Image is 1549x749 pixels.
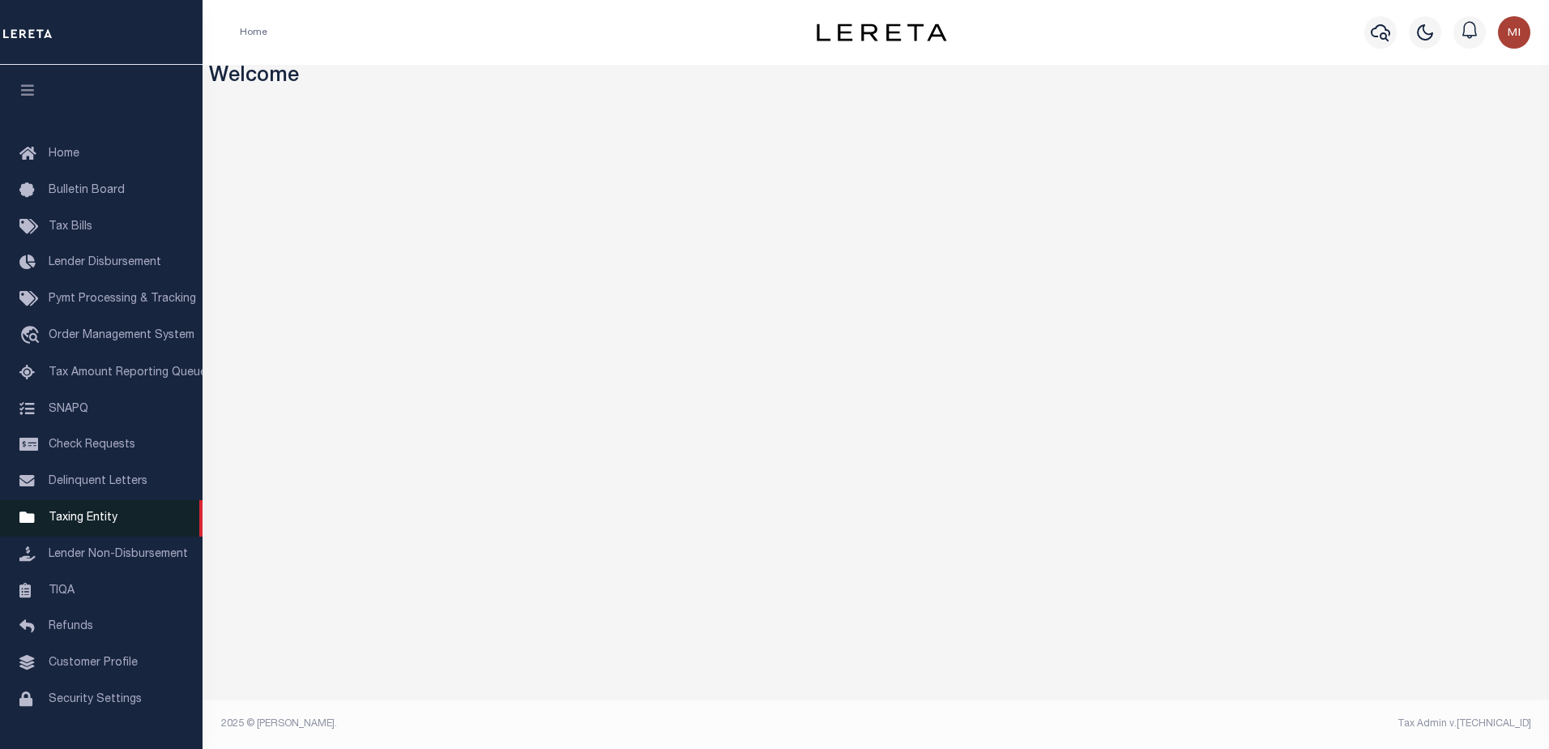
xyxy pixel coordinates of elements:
[209,65,1543,90] h3: Welcome
[49,148,79,160] span: Home
[49,293,196,305] span: Pymt Processing & Tracking
[49,657,138,669] span: Customer Profile
[49,512,117,524] span: Taxing Entity
[49,367,207,379] span: Tax Amount Reporting Queue
[1498,16,1530,49] img: svg+xml;base64,PHN2ZyB4bWxucz0iaHR0cDovL3d3dy53My5vcmcvMjAwMC9zdmciIHBvaW50ZXItZXZlbnRzPSJub25lIi...
[817,24,946,41] img: logo-dark.svg
[49,476,147,487] span: Delinquent Letters
[888,717,1531,731] div: Tax Admin v.[TECHNICAL_ID]
[49,694,142,705] span: Security Settings
[209,717,877,731] div: 2025 © [PERSON_NAME].
[49,439,135,451] span: Check Requests
[49,257,161,268] span: Lender Disbursement
[49,584,75,596] span: TIQA
[49,549,188,560] span: Lender Non-Disbursement
[240,25,267,40] li: Home
[49,403,88,414] span: SNAPQ
[49,330,194,341] span: Order Management System
[49,221,92,233] span: Tax Bills
[19,326,45,347] i: travel_explore
[49,185,125,196] span: Bulletin Board
[49,621,93,632] span: Refunds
